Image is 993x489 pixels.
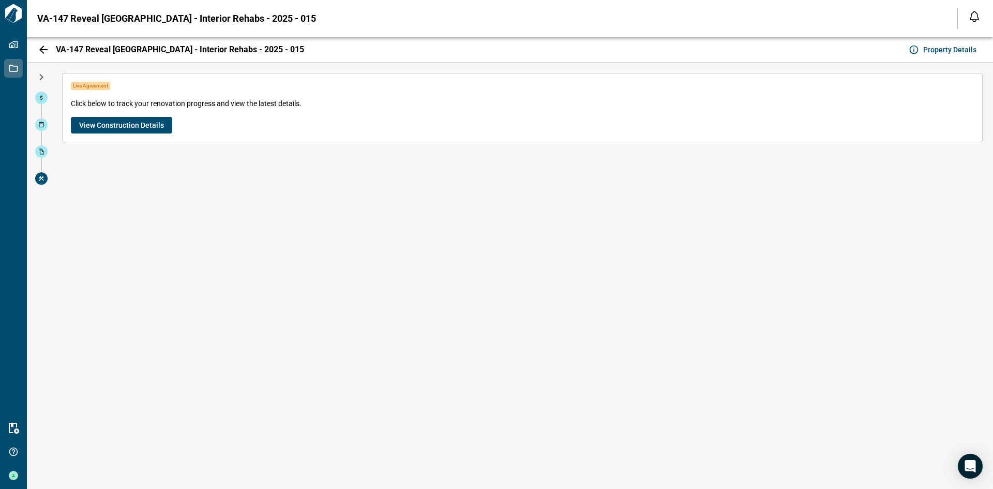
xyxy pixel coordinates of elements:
div: Open Intercom Messenger [958,454,983,479]
button: Property Details [907,41,981,58]
button: View Construction Details [71,117,172,134]
span: Live Agreement [71,82,110,90]
span: Click below to track your renovation progress and view the latest details. [71,98,302,109]
button: Open notification feed [966,8,983,25]
span: Property Details [923,45,976,55]
span: VA-147 Reveal [GEOGRAPHIC_DATA] - Interior Rehabs - 2025 - 015 [37,13,316,24]
span: VA-147 Reveal [GEOGRAPHIC_DATA] - Interior Rehabs - 2025 - 015 [56,45,304,55]
span: View Construction Details [79,120,164,130]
